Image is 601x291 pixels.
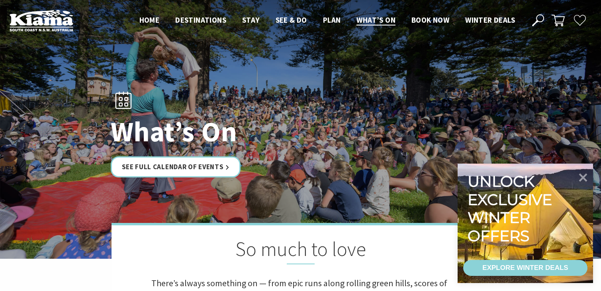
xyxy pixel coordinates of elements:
[131,14,523,27] nav: Main Menu
[111,116,336,147] h1: What’s On
[482,260,568,276] div: EXPLORE WINTER DEALS
[10,10,73,31] img: Kiama Logo
[175,15,226,25] span: Destinations
[465,15,515,25] span: Winter Deals
[139,15,160,25] span: Home
[463,260,587,276] a: EXPLORE WINTER DEALS
[356,15,395,25] span: What’s On
[242,15,260,25] span: Stay
[151,237,450,264] h2: So much to love
[111,156,241,178] a: See Full Calendar of Events
[276,15,307,25] span: See & Do
[323,15,341,25] span: Plan
[468,172,556,245] div: Unlock exclusive winter offers
[411,15,449,25] span: Book now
